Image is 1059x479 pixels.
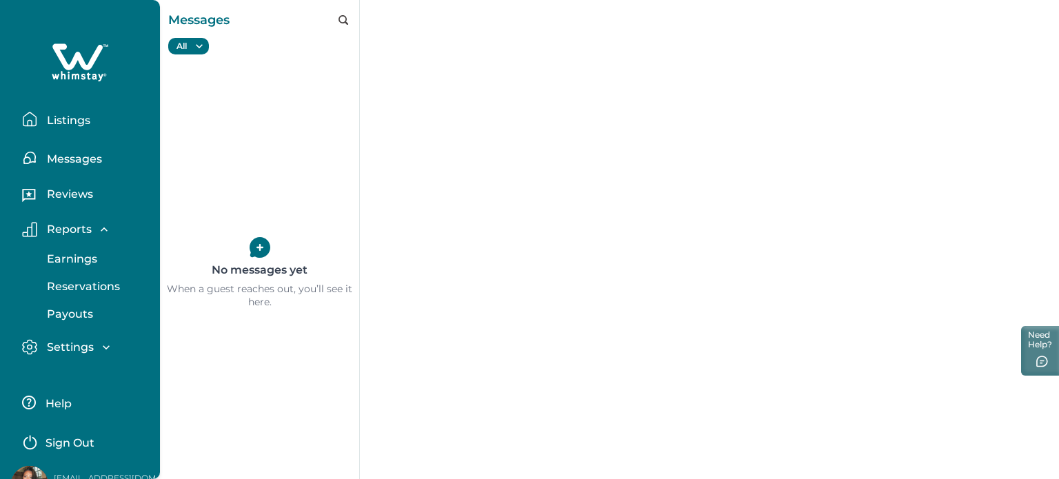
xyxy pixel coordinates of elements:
p: Sign Out [46,436,94,450]
p: Settings [43,340,94,354]
p: When a guest reaches out, you’ll see it here. [160,283,359,309]
p: Earnings [43,252,97,266]
button: Messages [22,144,149,172]
p: Messages [43,152,102,166]
p: Reservations [43,280,120,294]
button: Help [22,389,144,416]
button: Settings [22,339,149,355]
p: Reviews [43,187,93,201]
button: Earnings [32,245,159,273]
div: Reports [22,245,149,328]
button: Payouts [32,300,159,328]
button: All [168,38,209,54]
p: No messages yet [212,258,307,283]
button: Sign Out [22,427,144,455]
p: Listings [43,114,90,128]
button: Reservations [32,273,159,300]
button: Reports [22,222,149,237]
p: Reports [43,223,92,236]
p: Help [41,397,72,411]
button: search-icon [339,15,348,25]
p: Messages [168,10,230,30]
p: Payouts [43,307,93,321]
button: Reviews [22,183,149,210]
button: Listings [22,105,149,133]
